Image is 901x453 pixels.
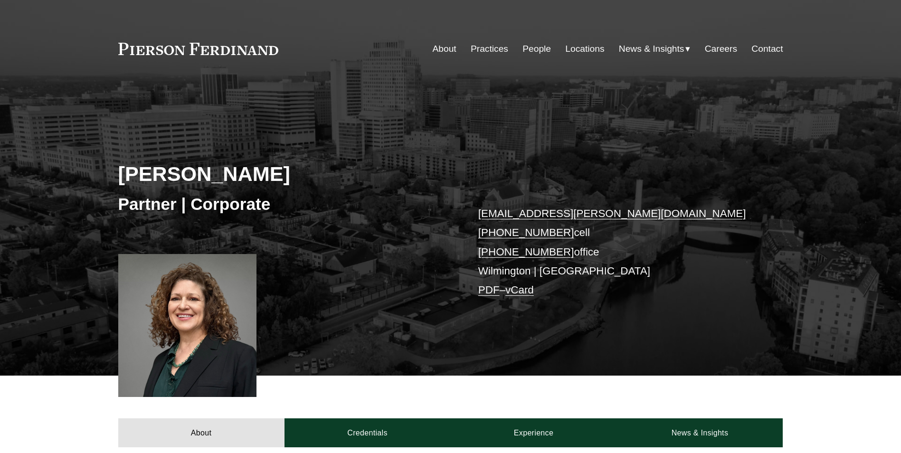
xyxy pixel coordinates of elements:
[478,208,746,219] a: [EMAIL_ADDRESS][PERSON_NAME][DOMAIN_NAME]
[433,40,456,58] a: About
[451,418,617,447] a: Experience
[478,246,574,258] a: [PHONE_NUMBER]
[118,194,451,215] h3: Partner | Corporate
[505,284,534,296] a: vCard
[471,40,508,58] a: Practices
[619,41,684,57] span: News & Insights
[118,161,451,186] h2: [PERSON_NAME]
[705,40,737,58] a: Careers
[478,204,755,300] p: cell office Wilmington | [GEOGRAPHIC_DATA] –
[478,284,500,296] a: PDF
[118,418,285,447] a: About
[619,40,691,58] a: folder dropdown
[751,40,783,58] a: Contact
[478,226,574,238] a: [PHONE_NUMBER]
[565,40,604,58] a: Locations
[616,418,783,447] a: News & Insights
[285,418,451,447] a: Credentials
[522,40,551,58] a: People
